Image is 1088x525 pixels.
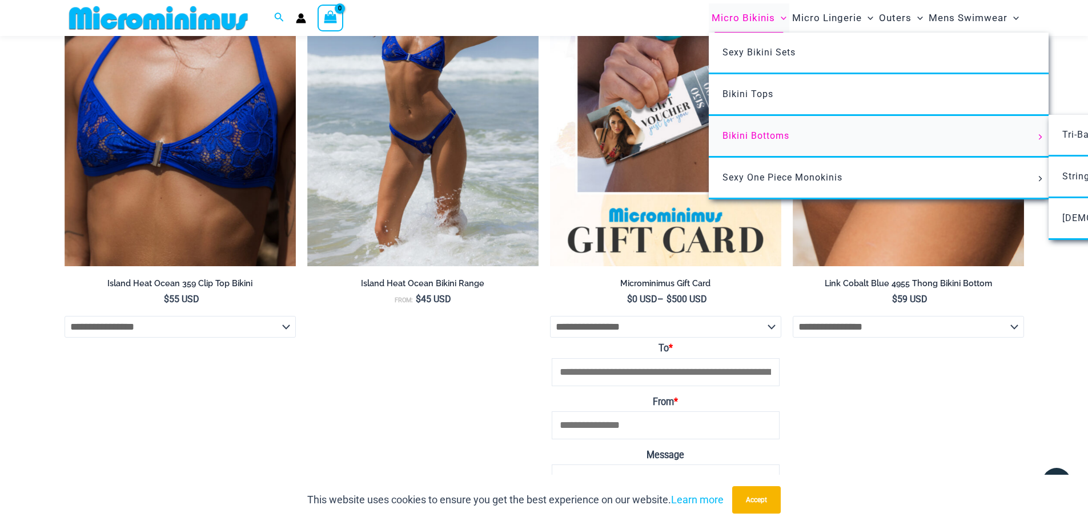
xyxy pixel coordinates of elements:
[552,446,780,464] label: Message
[416,294,451,304] bdi: 45 USD
[912,3,923,33] span: Menu Toggle
[65,5,252,31] img: MM SHOP LOGO FLAT
[669,343,673,354] abbr: Required field
[1034,134,1046,140] span: Menu Toggle
[667,294,672,304] span: $
[674,396,678,407] abbr: Required field
[65,278,296,293] a: Island Heat Ocean 359 Clip Top Bikini
[879,3,912,33] span: Outers
[722,172,842,183] span: Sexy One Piece Monokinis
[709,74,1049,116] a: Bikini Tops
[307,278,539,293] a: Island Heat Ocean Bikini Range
[667,294,707,304] bdi: 500 USD
[296,13,306,23] a: Account icon link
[395,296,413,304] span: From:
[709,158,1049,199] a: Sexy One Piece MonokinisMenu ToggleMenu Toggle
[552,339,780,358] label: To
[876,3,926,33] a: OutersMenu ToggleMenu Toggle
[707,2,1024,34] nav: Site Navigation
[274,11,284,25] a: Search icon link
[929,3,1007,33] span: Mens Swimwear
[1007,3,1019,33] span: Menu Toggle
[416,294,421,304] span: $
[722,130,789,141] span: Bikini Bottoms
[550,278,781,293] a: Microminimus Gift Card
[793,278,1024,289] h2: Link Cobalt Blue 4955 Thong Bikini Bottom
[892,294,928,304] bdi: 59 USD
[722,47,796,58] span: Sexy Bikini Sets
[709,116,1049,158] a: Bikini BottomsMenu ToggleMenu Toggle
[552,393,780,411] label: From
[712,3,775,33] span: Micro Bikinis
[627,294,632,304] span: $
[775,3,786,33] span: Menu Toggle
[709,33,1049,74] a: Sexy Bikini Sets
[792,3,862,33] span: Micro Lingerie
[65,278,296,289] h2: Island Heat Ocean 359 Clip Top Bikini
[307,278,539,289] h2: Island Heat Ocean Bikini Range
[1034,176,1046,182] span: Menu Toggle
[926,3,1022,33] a: Mens SwimwearMenu ToggleMenu Toggle
[164,294,169,304] span: $
[862,3,873,33] span: Menu Toggle
[793,278,1024,293] a: Link Cobalt Blue 4955 Thong Bikini Bottom
[789,3,876,33] a: Micro LingerieMenu ToggleMenu Toggle
[892,294,897,304] span: $
[550,293,781,306] span: –
[627,294,657,304] bdi: 0 USD
[709,3,789,33] a: Micro BikinisMenu ToggleMenu Toggle
[732,486,781,514] button: Accept
[164,294,199,304] bdi: 55 USD
[722,89,773,99] span: Bikini Tops
[318,5,344,31] a: View Shopping Cart, empty
[550,278,781,289] h2: Microminimus Gift Card
[671,494,724,506] a: Learn more
[307,491,724,508] p: This website uses cookies to ensure you get the best experience on our website.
